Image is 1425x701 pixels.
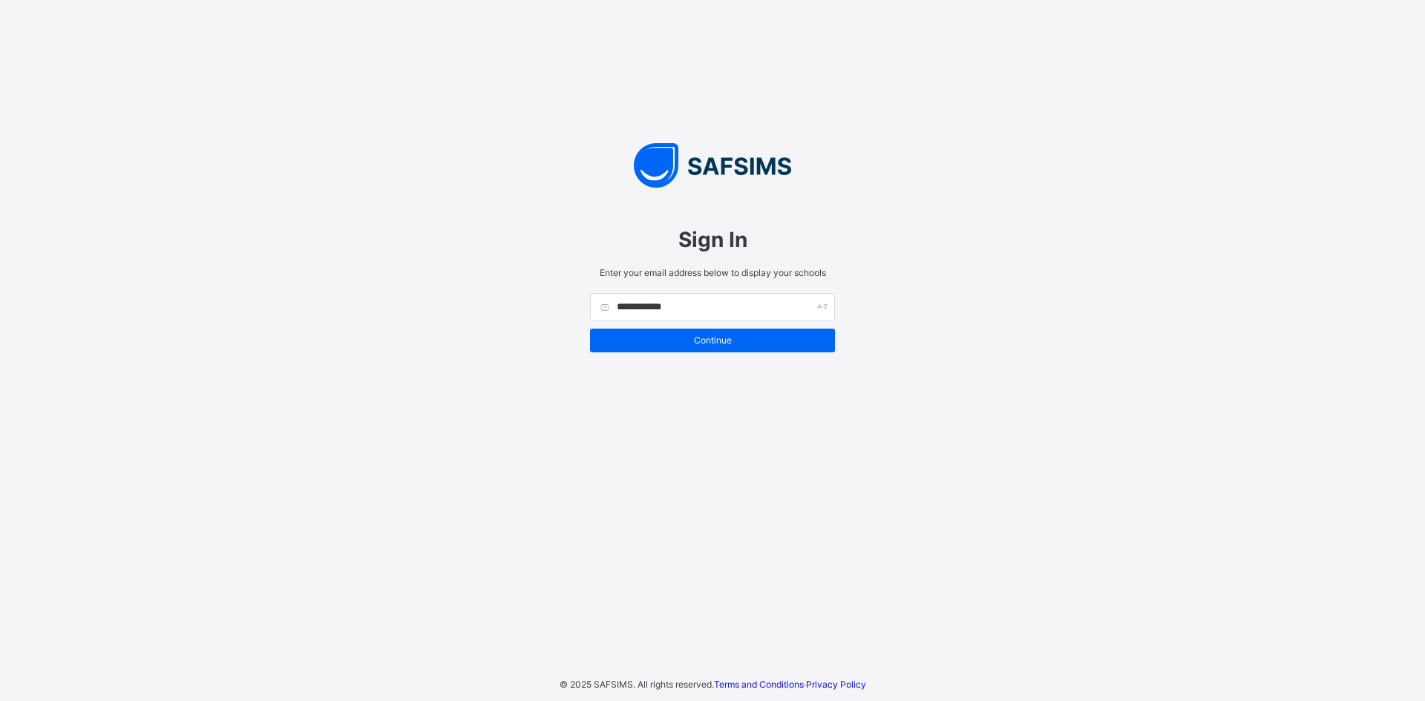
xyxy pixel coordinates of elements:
[714,679,866,690] span: ·
[601,335,824,346] span: Continue
[806,679,866,690] a: Privacy Policy
[560,679,714,690] span: © 2025 SAFSIMS. All rights reserved.
[575,143,850,188] img: SAFSIMS Logo
[590,267,835,278] span: Enter your email address below to display your schools
[590,227,835,252] span: Sign In
[714,679,804,690] a: Terms and Conditions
